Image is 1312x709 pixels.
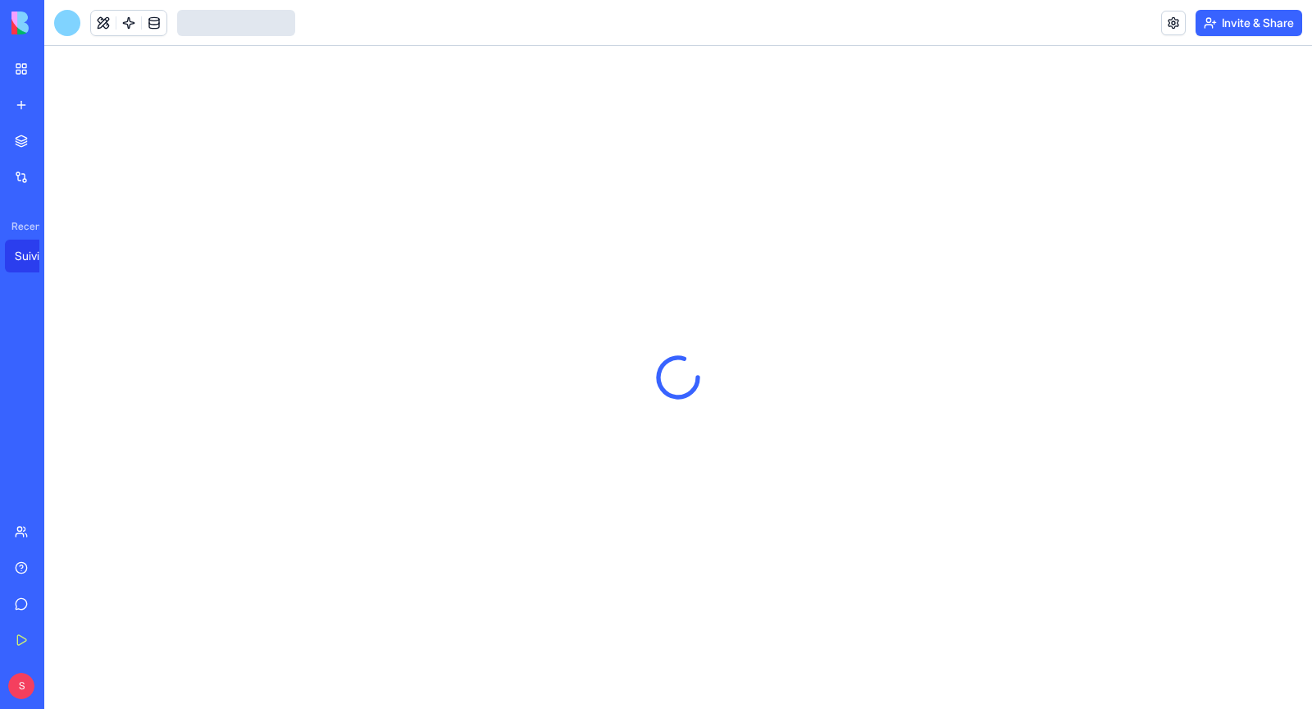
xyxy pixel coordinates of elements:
div: Suivi Interventions Artisans [15,248,61,264]
a: Suivi Interventions Artisans [5,240,71,272]
button: Invite & Share [1196,10,1302,36]
span: S [8,673,34,699]
span: Recent [5,220,39,233]
img: logo [11,11,113,34]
